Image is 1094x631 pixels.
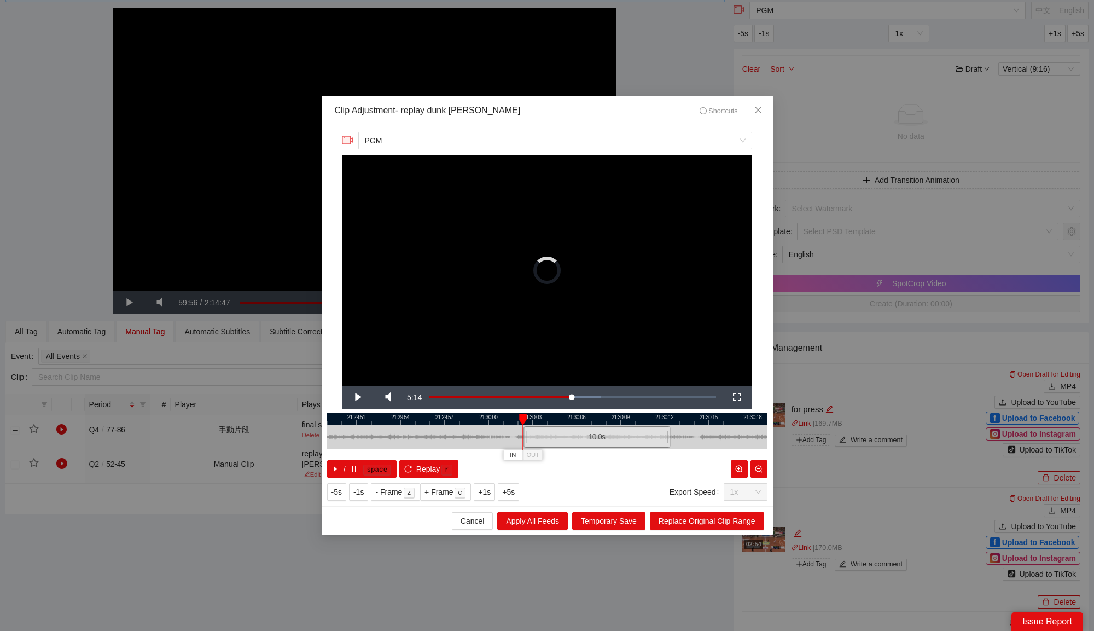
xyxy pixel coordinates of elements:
[349,483,368,501] button: -1s
[327,460,397,478] button: caret-right/pausespace
[327,483,346,501] button: -5s
[659,515,755,527] span: Replace Original Clip Range
[750,460,767,478] button: zoom-out
[474,483,495,501] button: +1s
[502,486,515,498] span: +5s
[754,106,763,114] span: close
[523,450,543,460] button: OUT
[461,515,485,527] span: Cancel
[335,105,521,117] div: Clip Adjustment - replay dunk [PERSON_NAME]
[342,155,752,386] div: Video Player
[404,465,412,474] span: reload
[700,107,707,114] span: info-circle
[373,386,403,409] button: Mute
[331,465,339,474] span: caret-right
[363,465,391,476] kbd: space
[1011,612,1083,631] div: Issue Report
[572,512,645,530] button: Temporary Save
[342,135,353,146] span: video-camera
[429,396,716,398] div: Progress Bar
[581,515,637,527] span: Temporary Save
[420,483,471,501] button: + Framec
[510,450,516,460] span: IN
[441,465,452,476] kbd: r
[503,450,523,460] button: IN
[523,426,670,448] div: 10.0 s
[498,483,519,501] button: +5s
[670,483,724,501] label: Export Speed
[350,465,358,474] span: pause
[399,460,458,478] button: reloadReplayr
[365,132,746,149] span: PGM
[452,512,493,530] button: Cancel
[344,463,346,475] span: /
[700,107,737,115] span: Shortcuts
[721,386,752,409] button: Fullscreen
[735,465,743,474] span: zoom-in
[424,486,453,498] span: + Frame
[478,486,491,498] span: +1s
[375,486,402,498] span: - Frame
[506,515,559,527] span: Apply All Feeds
[416,463,440,475] span: Replay
[331,486,342,498] span: -5s
[342,386,373,409] button: Play
[497,512,568,530] button: Apply All Feeds
[755,465,763,474] span: zoom-out
[455,488,465,499] kbd: c
[404,488,415,499] kbd: z
[743,96,773,125] button: Close
[650,512,764,530] button: Replace Original Clip Range
[730,484,761,500] span: 1x
[371,483,420,501] button: - Framez
[731,460,748,478] button: zoom-in
[407,393,422,402] span: 5:14
[353,486,364,498] span: -1s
